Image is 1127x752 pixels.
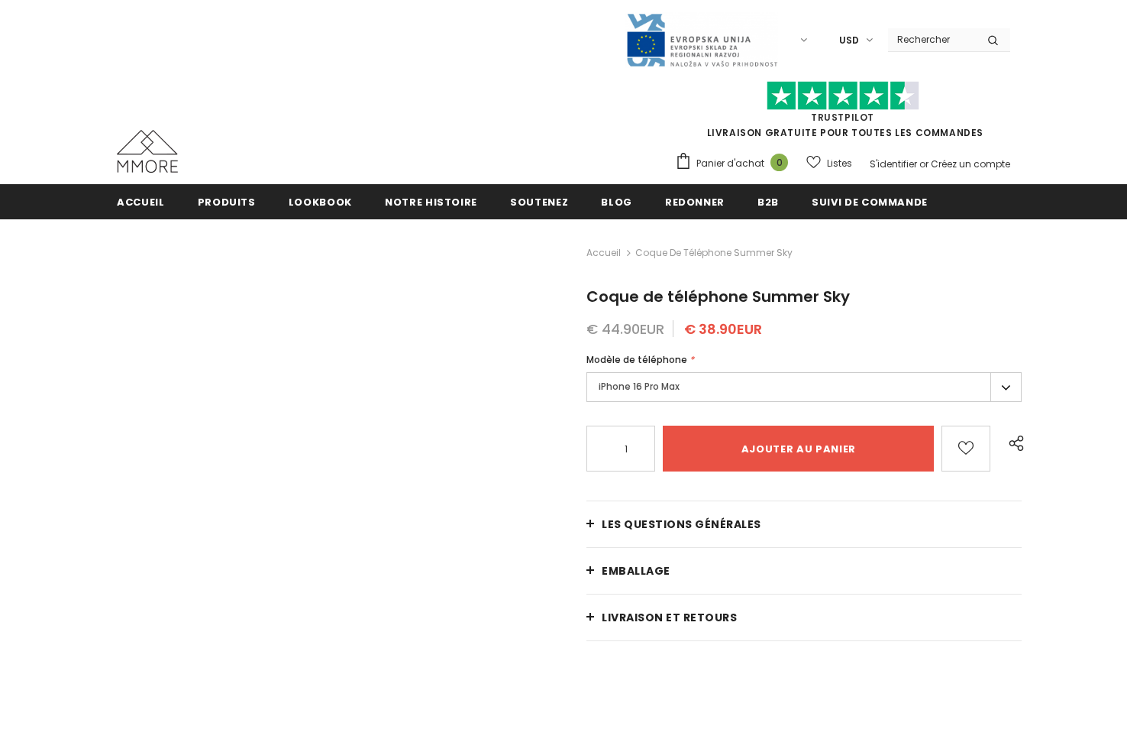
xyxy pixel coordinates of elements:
span: Livraison et retours [602,610,737,625]
span: Suivi de commande [812,195,928,209]
a: TrustPilot [811,111,874,124]
span: Panier d'achat [696,156,764,171]
a: Notre histoire [385,184,477,219]
span: Coque de téléphone Summer Sky [586,286,850,307]
a: Créez un compte [931,157,1010,170]
a: Redonner [665,184,725,219]
a: Livraison et retours [586,595,1022,640]
span: Modèle de téléphone [586,353,687,366]
span: 0 [770,154,788,171]
a: S'identifier [870,157,917,170]
input: Ajouter au panier [663,426,934,472]
a: Les questions générales [586,501,1022,547]
span: € 44.90EUR [586,319,664,339]
a: Suivi de commande [812,184,928,219]
span: Redonner [665,195,725,209]
a: B2B [757,184,779,219]
span: Produits [198,195,256,209]
a: Produits [198,184,256,219]
img: Cas MMORE [117,130,178,173]
span: € 38.90EUR [684,319,762,339]
a: Accueil [117,184,165,219]
span: EMBALLAGE [602,563,670,579]
a: Panier d'achat 0 [675,152,796,175]
a: Javni Razpis [625,33,778,46]
span: or [919,157,928,170]
span: B2B [757,195,779,209]
span: Les questions générales [602,517,761,532]
img: Faites confiance aux étoiles pilotes [767,81,919,111]
span: Coque de téléphone Summer Sky [635,244,793,262]
span: LIVRAISON GRATUITE POUR TOUTES LES COMMANDES [675,88,1010,139]
img: Javni Razpis [625,12,778,68]
span: Notre histoire [385,195,477,209]
a: Accueil [586,244,621,262]
input: Search Site [888,28,976,50]
a: Lookbook [289,184,352,219]
span: Blog [601,195,632,209]
a: EMBALLAGE [586,548,1022,594]
span: Listes [827,156,852,171]
a: Listes [806,150,852,177]
a: Blog [601,184,632,219]
span: soutenez [510,195,568,209]
span: Lookbook [289,195,352,209]
span: USD [839,33,859,48]
label: iPhone 16 Pro Max [586,372,1022,402]
a: soutenez [510,184,568,219]
span: Accueil [117,195,165,209]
